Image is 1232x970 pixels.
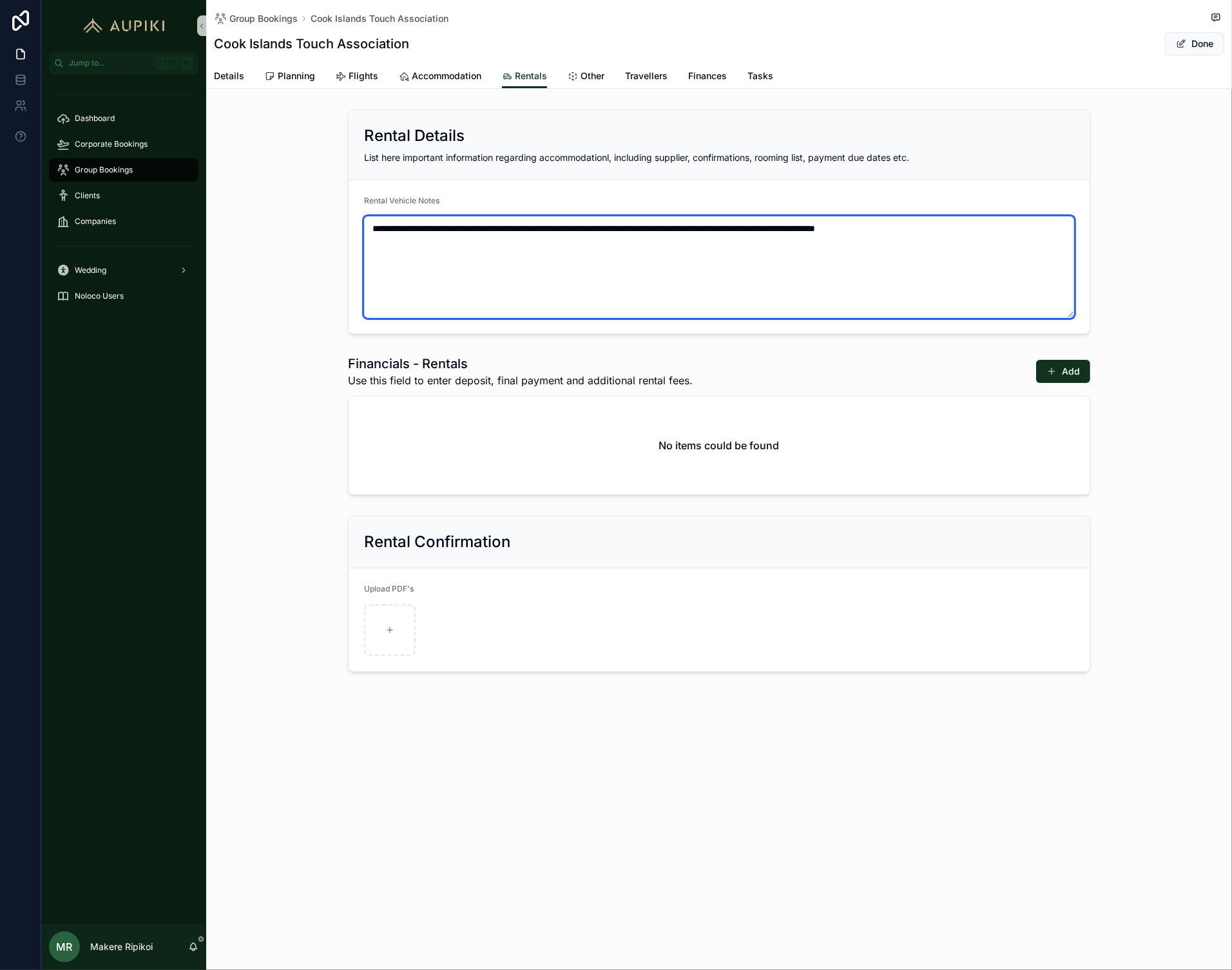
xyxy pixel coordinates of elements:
[75,139,148,149] span: Corporate Bookings
[75,165,133,175] span: Group Bookings
[49,107,198,130] a: Dashboard
[75,291,124,301] span: Noloco Users
[214,12,298,25] a: Group Bookings
[57,939,73,955] span: MR
[688,64,727,90] a: Finances
[49,284,198,308] a: Noloco Users
[364,126,465,146] h2: Rental Details
[364,532,510,552] h2: Rental Confirmation
[41,75,206,324] div: scrollable content
[278,70,315,82] span: Planning
[364,584,414,593] span: Upload PDF's
[659,438,780,453] h2: No items could be found
[336,64,378,90] a: Flights
[1036,360,1090,383] button: Add
[311,12,448,25] a: Cook Islands Touch Association
[502,64,547,89] a: Rentals
[688,70,727,82] span: Finances
[75,113,115,124] span: Dashboard
[214,35,409,53] h1: Cook Islands Touch Association
[69,58,151,68] span: Jump to...
[214,64,244,90] a: Details
[625,70,668,82] span: Travellers
[182,58,192,68] span: K
[399,64,481,90] a: Accommodation
[349,70,378,82] span: Flights
[364,152,909,163] span: List here important information regarding accommodationl, including supplier, confirmations, room...
[625,64,668,90] a: Travellers
[90,940,153,953] p: Makere Ripikoi
[75,216,116,227] span: Companies
[747,64,773,90] a: Tasks
[75,191,100,201] span: Clients
[49,51,198,75] button: Jump to...CtrlK
[265,64,315,90] a: Planning
[156,57,179,70] span: Ctrl
[49,210,198,233] a: Companies
[364,196,439,205] span: Rental Vehicle Notes
[77,15,171,36] img: App logo
[348,373,693,388] span: Use this field to enter deposit, final payment and additional rental fees.
[49,133,198,156] a: Corporate Bookings
[581,70,604,82] span: Other
[214,70,244,82] span: Details
[747,70,773,82] span: Tasks
[412,70,481,82] span: Accommodation
[229,12,298,25] span: Group Bookings
[49,259,198,282] a: Wedding
[515,70,547,82] span: Rentals
[568,64,604,90] a: Other
[1165,32,1224,55] button: Done
[49,158,198,182] a: Group Bookings
[75,265,106,275] span: Wedding
[348,355,693,373] h1: Financials - Rentals
[49,184,198,207] a: Clients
